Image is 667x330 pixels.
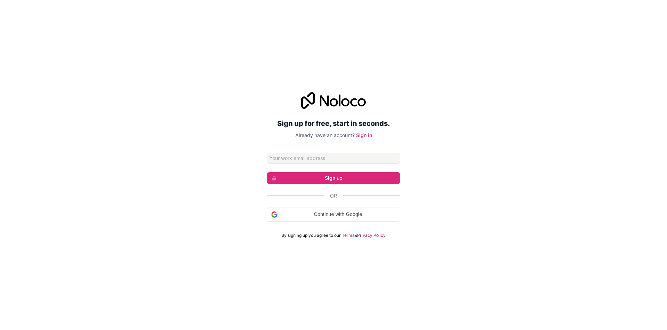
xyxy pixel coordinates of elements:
[267,117,400,130] h2: Sign up for free, start in seconds.
[357,233,386,238] a: Privacy Policy
[354,233,357,238] span: &
[267,208,400,222] div: Continue with Google
[342,233,354,238] a: Terms
[280,211,396,218] span: Continue with Google
[356,132,372,138] a: Sign in
[267,153,400,164] input: Email address
[267,172,400,184] button: Sign up
[330,192,337,199] span: Or
[295,132,355,138] span: Already have an account?
[281,233,341,238] span: By signing up you agree to our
